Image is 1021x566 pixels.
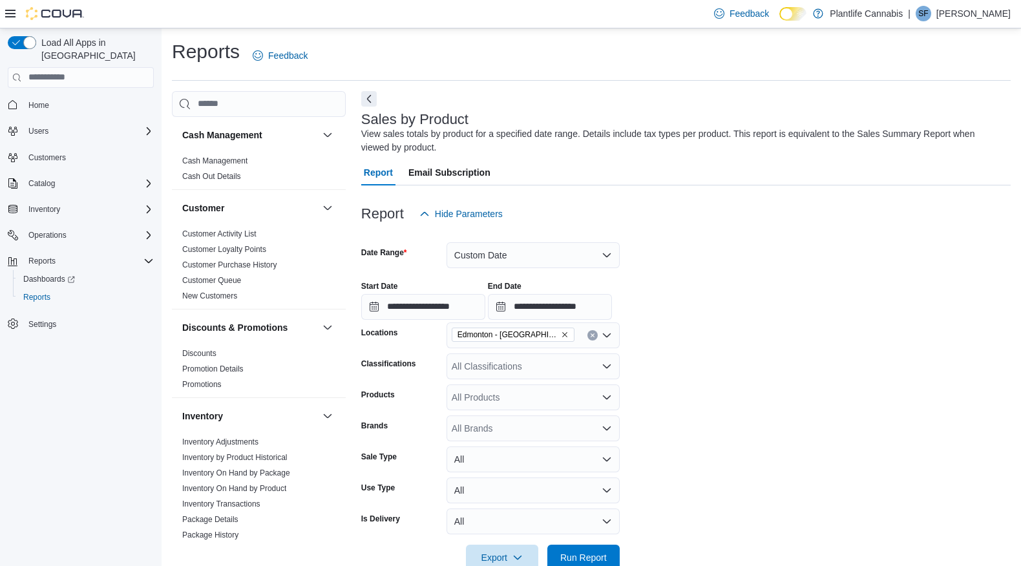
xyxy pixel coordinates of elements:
span: Reports [23,292,50,302]
span: Operations [28,230,67,240]
span: Promotions [182,379,222,390]
a: Cash Out Details [182,172,241,181]
span: Inventory by Product Historical [182,452,288,463]
button: Catalog [23,176,60,191]
span: Reports [18,289,154,305]
span: Catalog [28,178,55,189]
span: Home [23,97,154,113]
button: Discounts & Promotions [182,321,317,334]
span: Package History [182,530,238,540]
a: Inventory Transactions [182,499,260,508]
span: Inventory Adjustments [182,437,258,447]
nav: Complex example [8,90,154,367]
h3: Report [361,206,404,222]
span: Discounts [182,348,216,359]
a: Settings [23,317,61,332]
span: Feedback [268,49,308,62]
a: Inventory On Hand by Product [182,484,286,493]
button: Open list of options [602,330,612,341]
a: Promotions [182,380,222,389]
span: Cash Management [182,156,247,166]
button: Reports [3,252,159,270]
p: | [908,6,910,21]
button: Customer [320,200,335,216]
label: Products [361,390,395,400]
span: Run Report [560,551,607,564]
button: Reports [23,253,61,269]
span: Dashboards [23,274,75,284]
span: Package Details [182,514,238,525]
button: Operations [3,226,159,244]
label: Start Date [361,281,398,291]
a: Feedback [247,43,313,68]
a: Customer Loyalty Points [182,245,266,254]
label: Date Range [361,247,407,258]
span: Inventory [23,202,154,217]
button: Inventory [23,202,65,217]
button: Cash Management [320,127,335,143]
button: Custom Date [447,242,620,268]
a: Customers [23,150,71,165]
span: Reports [23,253,154,269]
a: Cash Management [182,156,247,165]
label: Locations [361,328,398,338]
span: Promotion Details [182,364,244,374]
span: Email Subscription [408,160,490,185]
a: Customer Queue [182,276,241,285]
button: Clear input [587,330,598,341]
h3: Inventory [182,410,223,423]
button: Home [3,96,159,114]
span: Reports [28,256,56,266]
a: Package Details [182,515,238,524]
h1: Reports [172,39,240,65]
a: Inventory On Hand by Package [182,468,290,477]
span: Catalog [23,176,154,191]
a: Reports [18,289,56,305]
button: Inventory [3,200,159,218]
h3: Cash Management [182,129,262,141]
span: Customers [28,152,66,163]
button: Open list of options [602,361,612,372]
a: Dashboards [13,270,159,288]
span: Dashboards [18,271,154,287]
p: Plantlife Cannabis [830,6,903,21]
span: Customers [23,149,154,165]
div: Discounts & Promotions [172,346,346,397]
div: Customer [172,226,346,309]
input: Press the down key to open a popover containing a calendar. [361,294,485,320]
span: Hide Parameters [435,207,503,220]
img: Cova [26,7,84,20]
span: Feedback [730,7,769,20]
a: Dashboards [18,271,80,287]
div: View sales totals by product for a specified date range. Details include tax types per product. T... [361,127,1004,154]
button: Customer [182,202,317,215]
button: All [447,446,620,472]
span: Customer Purchase History [182,260,277,270]
button: All [447,508,620,534]
a: Inventory by Product Historical [182,453,288,462]
span: Home [28,100,49,110]
button: Remove Edmonton - Windermere Currents from selection in this group [561,331,569,339]
button: Users [3,122,159,140]
a: New Customers [182,291,237,300]
a: Inventory Adjustments [182,437,258,446]
h3: Sales by Product [361,112,468,127]
button: Discounts & Promotions [320,320,335,335]
span: Inventory On Hand by Product [182,483,286,494]
span: Settings [23,315,154,331]
label: End Date [488,281,521,291]
span: Customer Loyalty Points [182,244,266,255]
button: Open list of options [602,392,612,403]
button: Inventory [320,408,335,424]
a: Feedback [709,1,774,26]
span: SF [918,6,928,21]
button: Next [361,91,377,107]
button: Cash Management [182,129,317,141]
span: Inventory Transactions [182,499,260,509]
span: Edmonton - [GEOGRAPHIC_DATA] Currents [458,328,558,341]
button: Users [23,123,54,139]
a: Home [23,98,54,113]
button: Operations [23,227,72,243]
h3: Customer [182,202,224,215]
button: Catalog [3,174,159,193]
